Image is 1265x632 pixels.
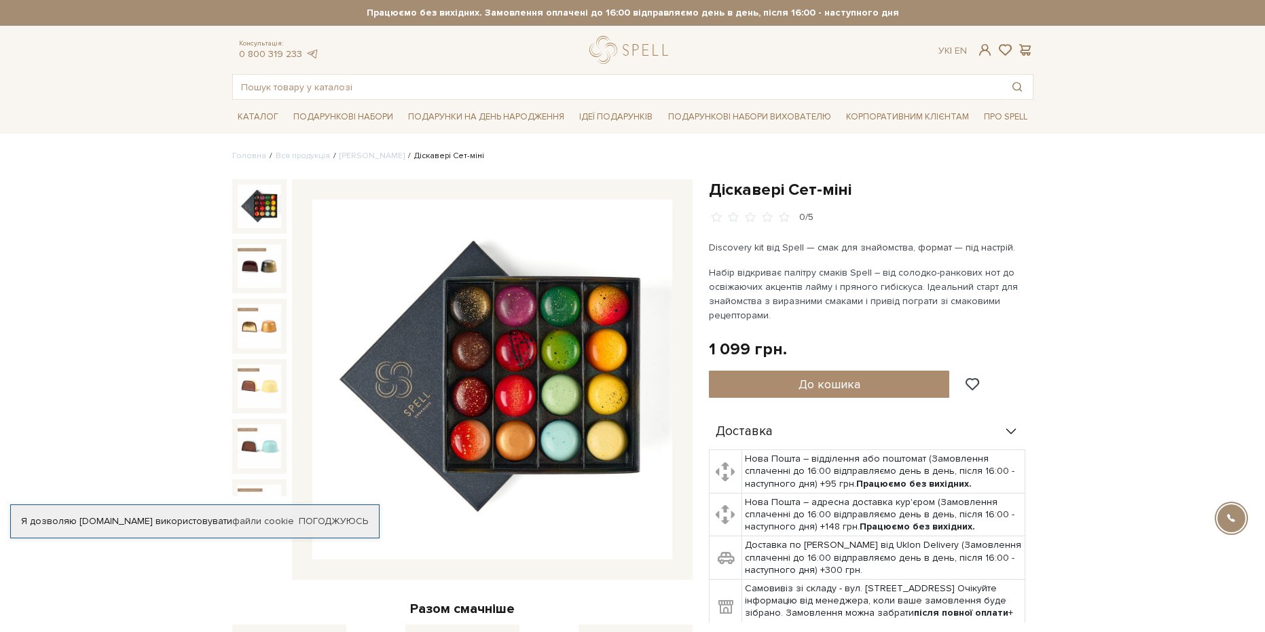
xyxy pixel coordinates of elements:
[709,265,1027,322] p: Набір відкриває палітру смаків Spell – від солодко-ранкових нот до освіжаючих акцентів лайму і пр...
[238,424,281,468] img: Діскавері Сет-міні
[742,450,1025,494] td: Нова Пошта – відділення або поштомат (Замовлення сплаченні до 16:00 відправляємо день в день, піс...
[312,200,672,559] img: Діскавері Сет-міні
[340,151,405,161] a: [PERSON_NAME]
[239,39,319,48] span: Консультація:
[914,607,1008,618] b: після повної оплати
[288,107,399,128] a: Подарункові набори
[841,105,974,128] a: Корпоративним клієнтам
[950,45,952,56] span: |
[589,36,674,64] a: logo
[955,45,967,56] a: En
[232,600,693,618] div: Разом смачніше
[238,485,281,528] img: Діскавері Сет-міні
[799,377,860,392] span: До кошика
[238,185,281,228] img: Діскавері Сет-міні
[238,304,281,348] img: Діскавері Сет-міні
[405,150,484,162] li: Діскавері Сет-міні
[856,478,972,489] b: Працюємо без вихідних.
[232,151,266,161] a: Головна
[238,244,281,288] img: Діскавері Сет-міні
[716,426,773,438] span: Доставка
[238,365,281,408] img: Діскавері Сет-міні
[574,107,658,128] a: Ідеї подарунків
[299,515,368,527] a: Погоджуюсь
[938,45,967,57] div: Ук
[1002,75,1033,99] button: Пошук товару у каталозі
[860,521,975,532] b: Працюємо без вихідних.
[403,107,570,128] a: Подарунки на День народження
[232,7,1033,19] strong: Працюємо без вихідних. Замовлення оплачені до 16:00 відправляємо день в день, після 16:00 - насту...
[799,211,813,224] div: 0/5
[306,48,319,60] a: telegram
[276,151,330,161] a: Вся продукція
[232,107,284,128] a: Каталог
[742,493,1025,536] td: Нова Пошта – адресна доставка кур'єром (Замовлення сплаченні до 16:00 відправляємо день в день, п...
[709,240,1027,255] p: Discovery kit від Spell — смак для знайомства, формат — під настрій.
[232,515,294,527] a: файли cookie
[11,515,379,527] div: Я дозволяю [DOMAIN_NAME] використовувати
[978,107,1033,128] a: Про Spell
[233,75,1002,99] input: Пошук товару у каталозі
[239,48,302,60] a: 0 800 319 233
[709,339,787,360] div: 1 099 грн.
[742,536,1025,580] td: Доставка по [PERSON_NAME] від Uklon Delivery (Замовлення сплаченні до 16:00 відправляємо день в д...
[709,179,1033,200] h1: Діскавері Сет-міні
[663,105,837,128] a: Подарункові набори вихователю
[709,371,950,398] button: До кошика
